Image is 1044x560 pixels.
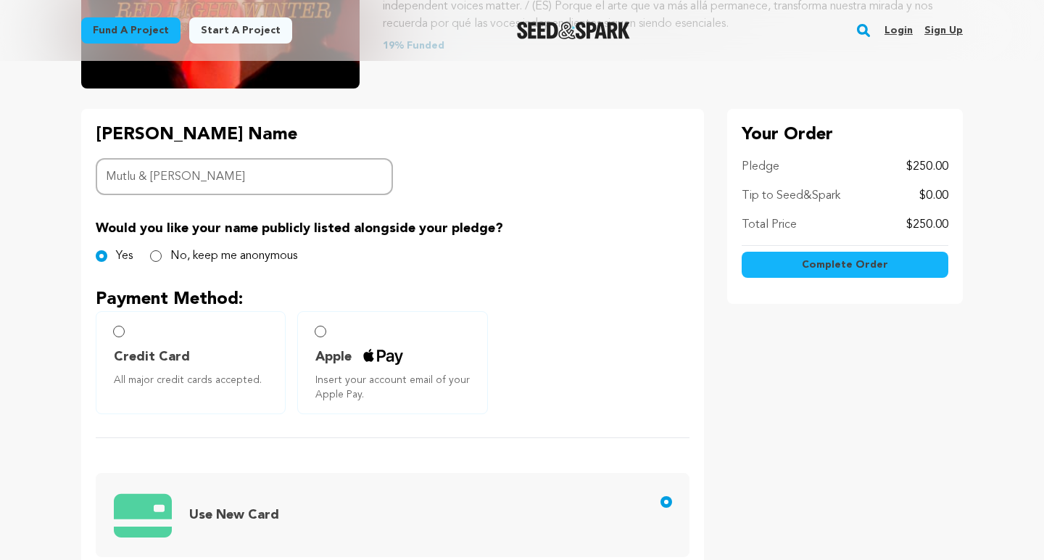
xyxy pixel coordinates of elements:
img: Seed&Spark Logo Dark Mode [517,22,631,39]
span: Credit Card [114,347,190,367]
p: Would you like your name publicly listed alongside your pledge? [96,218,689,239]
span: Apple [315,347,352,367]
p: Your Order [742,123,948,147]
label: No, keep me anonymous [170,247,297,265]
a: Start a project [189,17,292,44]
p: [PERSON_NAME] Name [96,123,393,147]
label: Yes [116,247,133,265]
span: All major credit cards accepted. [114,373,273,387]
p: $0.00 [919,187,948,205]
a: Login [884,19,913,42]
p: $250.00 [906,216,948,234]
span: Insert your account email of your Apple Pay. [315,373,475,402]
a: Seed&Spark Homepage [517,22,631,39]
p: $250.00 [906,158,948,176]
input: Backer Name [96,158,393,195]
img: credit card icons [363,349,403,365]
span: Use New Card [189,508,279,522]
button: Complete Order [742,252,948,278]
p: Total Price [742,216,797,234]
p: Payment Method: [96,288,689,311]
span: Complete Order [802,258,888,272]
p: Tip to Seed&Spark [742,187,840,205]
img: credit card icons [114,485,172,545]
p: Pledge [742,158,779,176]
a: Fund a project [81,17,181,44]
a: Sign up [924,19,963,42]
